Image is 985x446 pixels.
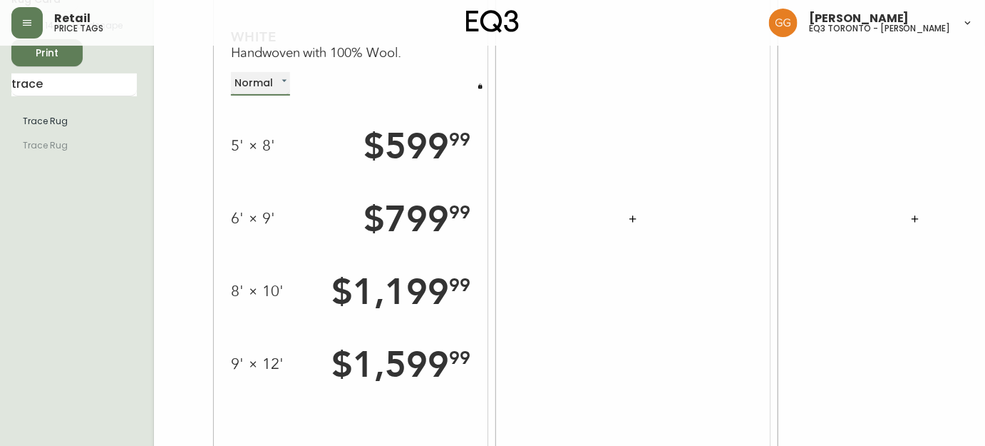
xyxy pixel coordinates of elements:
[43,101,197,114] div: 83w × 18d × 26h
[11,39,83,66] button: Print
[231,45,470,61] div: Handwoven with 100% Wool.
[449,347,470,369] sup: 99
[43,59,197,95] div: Plank Media Unit - 83" High
[54,13,91,24] span: Retail
[449,128,470,151] sup: 99
[23,44,71,62] span: Print
[331,270,470,314] div: $ 1,199
[231,72,290,96] div: Normal
[449,274,470,296] sup: 99
[449,201,470,223] sup: 99
[11,133,137,158] li: Medium Hang Tag
[231,136,275,156] div: 5' × 8'
[54,24,103,33] h5: price tags
[331,343,470,387] div: $ 1,599
[466,10,519,33] img: logo
[809,13,909,24] span: [PERSON_NAME]
[769,9,798,37] img: dbfc93a9366efef7dcc9a31eef4d00a7
[231,282,284,301] div: 8' × 10'
[11,109,137,133] li: Rug Card
[231,355,284,374] div: 9' × 12'
[363,124,470,168] div: $ 599
[809,24,951,33] h5: eq3 toronto - [PERSON_NAME]
[11,74,137,96] input: Search
[363,197,470,241] div: $ 799
[231,209,275,228] div: 6' × 9'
